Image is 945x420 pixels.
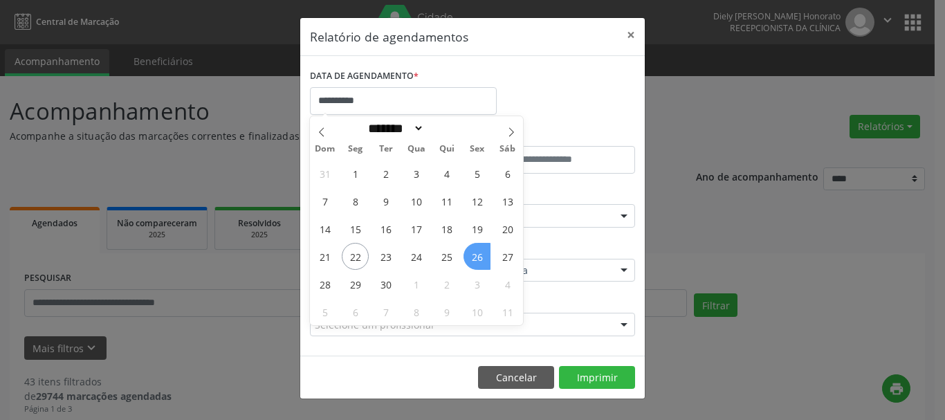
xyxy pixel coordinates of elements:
span: Outubro 10, 2025 [464,298,490,325]
span: Setembro 13, 2025 [494,188,521,214]
span: Outubro 7, 2025 [372,298,399,325]
span: Setembro 16, 2025 [372,215,399,242]
span: Outubro 8, 2025 [403,298,430,325]
span: Setembro 10, 2025 [403,188,430,214]
span: Setembro 15, 2025 [342,215,369,242]
span: Dom [310,145,340,154]
span: Setembro 24, 2025 [403,243,430,270]
span: Setembro 14, 2025 [311,215,338,242]
span: Setembro 21, 2025 [311,243,338,270]
span: Selecione um profissional [315,318,434,332]
span: Setembro 25, 2025 [433,243,460,270]
span: Outubro 2, 2025 [433,271,460,298]
span: Setembro 20, 2025 [494,215,521,242]
span: Setembro 11, 2025 [433,188,460,214]
span: Outubro 11, 2025 [494,298,521,325]
span: Setembro 6, 2025 [494,160,521,187]
span: Outubro 5, 2025 [311,298,338,325]
span: Setembro 19, 2025 [464,215,490,242]
span: Setembro 8, 2025 [342,188,369,214]
span: Setembro 3, 2025 [403,160,430,187]
span: Qua [401,145,432,154]
input: Year [424,121,470,136]
span: Setembro 12, 2025 [464,188,490,214]
span: Setembro 23, 2025 [372,243,399,270]
span: Setembro 18, 2025 [433,215,460,242]
span: Setembro 17, 2025 [403,215,430,242]
span: Sex [462,145,493,154]
label: DATA DE AGENDAMENTO [310,66,419,87]
span: Setembro 4, 2025 [433,160,460,187]
span: Setembro 27, 2025 [494,243,521,270]
span: Setembro 30, 2025 [372,271,399,298]
span: Setembro 9, 2025 [372,188,399,214]
span: Agosto 31, 2025 [311,160,338,187]
span: Outubro 6, 2025 [342,298,369,325]
span: Qui [432,145,462,154]
button: Imprimir [559,366,635,390]
span: Sáb [493,145,523,154]
label: ATÉ [476,125,635,146]
span: Outubro 1, 2025 [403,271,430,298]
span: Outubro 9, 2025 [433,298,460,325]
span: Setembro 5, 2025 [464,160,490,187]
span: Seg [340,145,371,154]
button: Close [617,18,645,52]
span: Outubro 4, 2025 [494,271,521,298]
span: Setembro 29, 2025 [342,271,369,298]
span: Setembro 7, 2025 [311,188,338,214]
select: Month [363,121,424,136]
span: Outubro 3, 2025 [464,271,490,298]
span: Ter [371,145,401,154]
h5: Relatório de agendamentos [310,28,468,46]
button: Cancelar [478,366,554,390]
span: Setembro 28, 2025 [311,271,338,298]
span: Setembro 2, 2025 [372,160,399,187]
span: Setembro 26, 2025 [464,243,490,270]
span: Setembro 22, 2025 [342,243,369,270]
span: Setembro 1, 2025 [342,160,369,187]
